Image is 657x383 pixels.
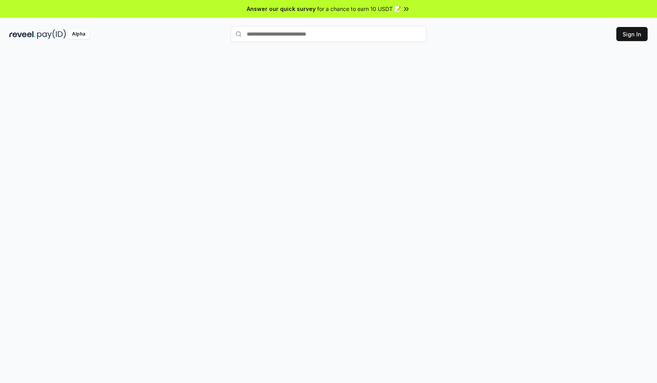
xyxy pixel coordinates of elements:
[247,5,316,13] span: Answer our quick survey
[317,5,401,13] span: for a chance to earn 10 USDT 📝
[68,29,90,39] div: Alpha
[9,29,36,39] img: reveel_dark
[616,27,648,41] button: Sign In
[37,29,66,39] img: pay_id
